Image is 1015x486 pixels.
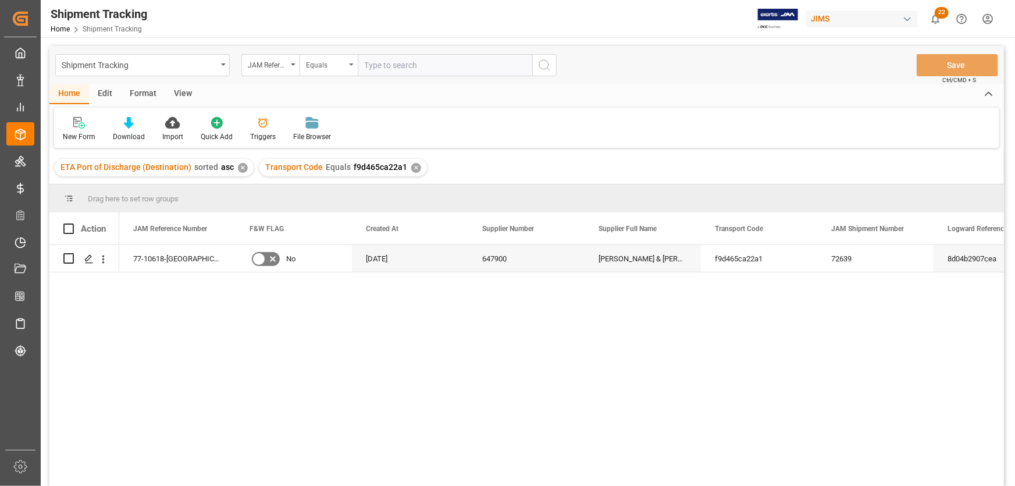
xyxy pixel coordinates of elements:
[162,132,183,142] div: Import
[701,245,817,272] div: f9d465ca22a1
[358,54,532,76] input: Type to search
[165,84,201,104] div: View
[293,132,331,142] div: File Browser
[194,162,218,172] span: sorted
[81,224,106,234] div: Action
[948,225,1007,233] span: Logward Reference
[55,54,230,76] button: open menu
[238,163,248,173] div: ✕
[831,225,904,233] span: JAM Shipment Number
[585,245,701,272] div: [PERSON_NAME] & [PERSON_NAME]
[599,225,657,233] span: Supplier Full Name
[63,132,95,142] div: New Form
[366,225,398,233] span: Created At
[923,6,949,32] button: show 22 new notifications
[817,245,934,272] div: 72639
[935,7,949,19] span: 22
[354,162,407,172] span: f9d465ca22a1
[248,57,287,70] div: JAM Reference Number
[60,162,191,172] span: ETA Port of Discharge (Destination)
[411,163,421,173] div: ✕
[221,162,234,172] span: asc
[482,225,534,233] span: Supplier Number
[468,245,585,272] div: 647900
[806,8,923,30] button: JIMS
[352,245,468,272] div: [DATE]
[306,57,346,70] div: Equals
[250,132,276,142] div: Triggers
[250,225,284,233] span: F&W FLAG
[326,162,351,172] span: Equals
[49,84,89,104] div: Home
[49,245,119,272] div: Press SPACE to select this row.
[532,54,557,76] button: search button
[241,54,300,76] button: open menu
[806,10,918,27] div: JIMS
[88,194,179,203] span: Drag here to set row groups
[286,246,295,272] span: No
[917,54,998,76] button: Save
[949,6,975,32] button: Help Center
[758,9,798,29] img: Exertis%20JAM%20-%20Email%20Logo.jpg_1722504956.jpg
[300,54,358,76] button: open menu
[113,132,145,142] div: Download
[51,5,147,23] div: Shipment Tracking
[62,57,217,72] div: Shipment Tracking
[715,225,763,233] span: Transport Code
[119,245,236,272] div: 77-10618-[GEOGRAPHIC_DATA]
[133,225,207,233] span: JAM Reference Number
[121,84,165,104] div: Format
[51,25,70,33] a: Home
[942,76,976,84] span: Ctrl/CMD + S
[265,162,323,172] span: Transport Code
[201,132,233,142] div: Quick Add
[89,84,121,104] div: Edit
